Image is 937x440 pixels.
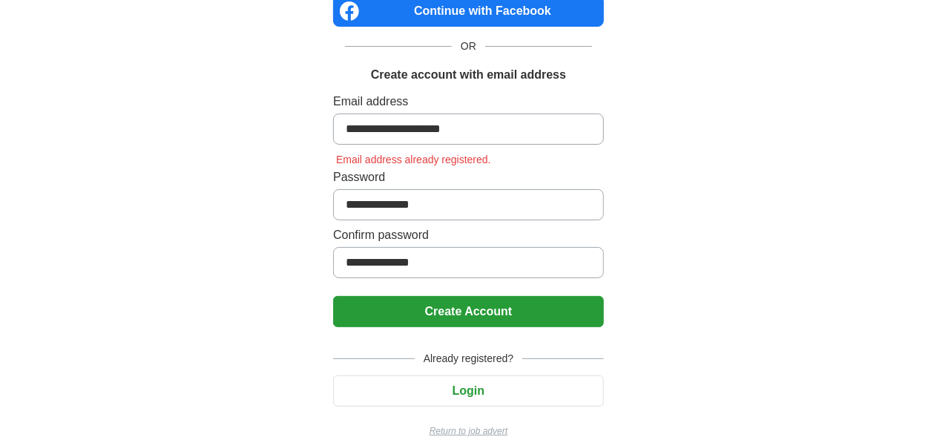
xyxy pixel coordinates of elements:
span: Email address already registered. [333,154,494,165]
a: Return to job advert [333,424,604,438]
button: Login [333,375,604,407]
button: Create Account [333,296,604,327]
span: Already registered? [415,351,522,367]
span: OR [452,39,485,54]
label: Password [333,168,604,186]
label: Email address [333,93,604,111]
label: Confirm password [333,226,604,244]
h1: Create account with email address [371,66,566,84]
a: Login [333,384,604,397]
